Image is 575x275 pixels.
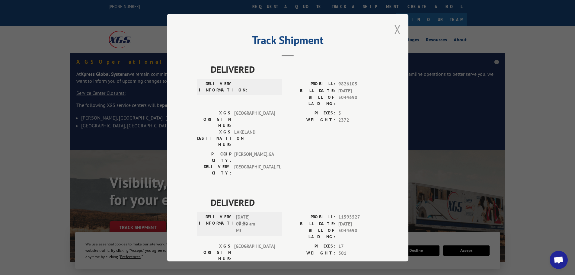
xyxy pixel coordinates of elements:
[338,87,378,94] span: [DATE]
[234,110,275,129] span: [GEOGRAPHIC_DATA]
[338,243,378,250] span: 17
[234,151,275,164] span: [PERSON_NAME] , GA
[197,164,231,176] label: DELIVERY CITY:
[236,214,277,234] span: [DATE] 09:00 am MJ
[234,243,275,262] span: [GEOGRAPHIC_DATA]
[199,81,233,93] label: DELIVERY INFORMATION:
[288,94,335,107] label: BILL OF LADING:
[288,227,335,240] label: BILL OF LADING:
[288,117,335,123] label: WEIGHT:
[211,196,378,209] span: DELIVERED
[288,81,335,88] label: PROBILL:
[338,117,378,123] span: 2372
[550,251,568,269] a: Open chat
[197,36,378,47] h2: Track Shipment
[338,250,378,257] span: 301
[211,62,378,76] span: DELIVERED
[197,151,231,164] label: PICKUP CITY:
[338,110,378,117] span: 3
[288,110,335,117] label: PIECES:
[338,214,378,221] span: 11595527
[197,110,231,129] label: XGS ORIGIN HUB:
[288,220,335,227] label: BILL DATE:
[338,227,378,240] span: 5044690
[288,214,335,221] label: PROBILL:
[234,164,275,176] span: [GEOGRAPHIC_DATA] , FL
[197,129,231,148] label: XGS DESTINATION HUB:
[199,214,233,234] label: DELIVERY INFORMATION:
[234,129,275,148] span: LAKELAND
[288,243,335,250] label: PIECES:
[394,21,401,37] button: Close modal
[338,94,378,107] span: 5044690
[338,220,378,227] span: [DATE]
[288,250,335,257] label: WEIGHT:
[338,81,378,88] span: 9826105
[288,87,335,94] label: BILL DATE:
[197,243,231,262] label: XGS ORIGIN HUB:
